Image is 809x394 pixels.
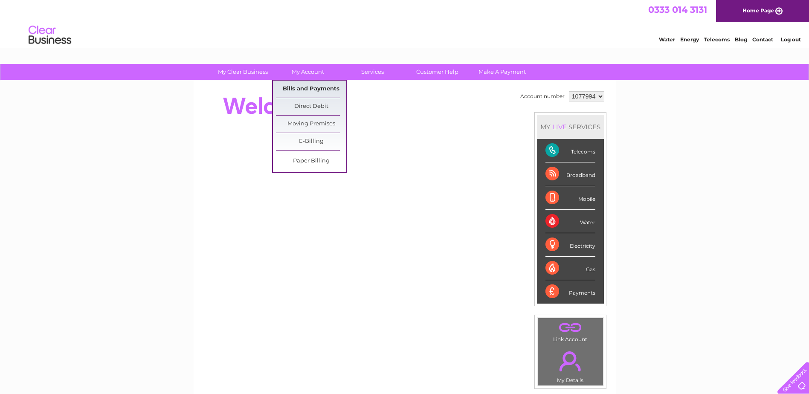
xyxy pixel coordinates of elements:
[545,233,595,257] div: Electricity
[735,36,747,43] a: Blog
[551,123,568,131] div: LIVE
[545,162,595,186] div: Broadband
[540,320,601,335] a: .
[545,186,595,210] div: Mobile
[276,153,346,170] a: Paper Billing
[537,115,604,139] div: MY SERVICES
[704,36,730,43] a: Telecoms
[518,89,567,104] td: Account number
[540,346,601,376] a: .
[28,22,72,48] img: logo.png
[545,280,595,303] div: Payments
[276,133,346,150] a: E-Billing
[203,5,606,41] div: Clear Business is a trading name of Verastar Limited (registered in [GEOGRAPHIC_DATA] No. 3667643...
[680,36,699,43] a: Energy
[537,344,603,386] td: My Details
[208,64,278,80] a: My Clear Business
[273,64,343,80] a: My Account
[545,139,595,162] div: Telecoms
[276,98,346,115] a: Direct Debit
[276,81,346,98] a: Bills and Payments
[537,318,603,345] td: Link Account
[276,116,346,133] a: Moving Premises
[402,64,473,80] a: Customer Help
[648,4,707,15] a: 0333 014 3131
[781,36,801,43] a: Log out
[337,64,408,80] a: Services
[752,36,773,43] a: Contact
[659,36,675,43] a: Water
[467,64,537,80] a: Make A Payment
[545,210,595,233] div: Water
[545,257,595,280] div: Gas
